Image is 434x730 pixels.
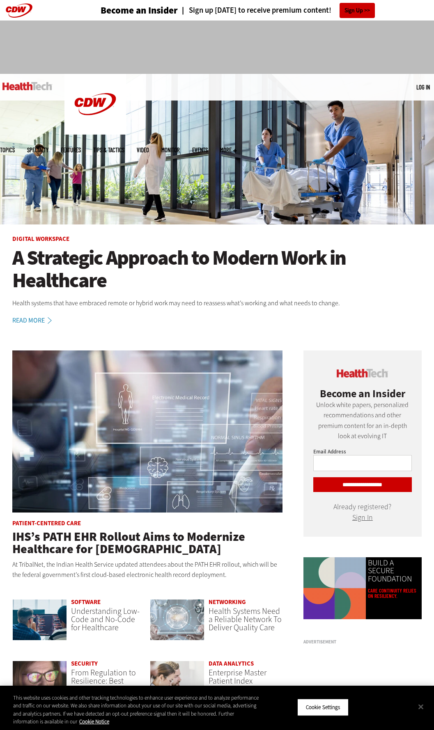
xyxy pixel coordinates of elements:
a: IHS’s PATH EHR Rollout Aims to Modernize Healthcare for [DEMOGRAPHIC_DATA] [12,529,245,557]
a: CDW [64,128,126,137]
span: Specialty [27,147,48,153]
a: Electronic health records [12,350,282,514]
a: Tips & Tactics [93,147,124,153]
a: MonITor [161,147,180,153]
a: Sign up [DATE] to receive premium content! [178,7,331,14]
a: Become an Insider [101,6,178,15]
a: Understanding Low-Code and No-Code for Healthcare [71,606,140,633]
button: Cookie Settings [297,699,349,716]
img: Electronic health records [12,350,282,513]
a: Health Systems Need a Reliable Network To Deliver Quality Care [209,606,282,633]
iframe: advertisement [68,29,367,66]
a: Events [192,147,208,153]
a: Video [137,147,149,153]
label: Email Address [313,448,346,455]
p: Health systems that have embraced remote or hybrid work may need to reassess what’s working and w... [12,298,422,309]
a: BUILD A SECURE FOUNDATION [368,559,420,583]
div: Already registered? [313,504,412,520]
img: medical researchers look at data on desktop monitor [150,661,204,702]
a: Coworkers coding [12,599,67,648]
button: Close [412,698,430,716]
img: woman wearing glasses looking at healthcare data on screen [12,661,67,702]
a: Sign In [352,513,373,522]
img: cdw insider logo [337,369,388,378]
a: Data Analytics [209,659,254,668]
img: Colorful animated shapes [303,557,366,620]
img: Healthcare networking [150,599,204,641]
img: Coworkers coding [12,599,67,641]
a: Read More [12,317,61,324]
a: Networking [209,598,246,606]
a: Digital Workspace [12,235,69,243]
div: This website uses cookies and other tracking technologies to enhance user experience and to analy... [13,694,260,726]
img: Home [64,74,126,135]
a: Log in [416,83,430,91]
a: Care continuity relies on resiliency. [368,588,420,599]
span: More [220,147,237,153]
a: Sign Up [340,3,375,18]
span: Become an Insider [320,387,405,400]
a: Patient-Centered Care [12,519,81,527]
a: woman wearing glasses looking at healthcare data on screen [12,661,67,710]
a: Healthcare networking [150,599,204,648]
a: A Strategic Approach to Modern Work in Healthcare [12,247,422,292]
h3: Advertisement [303,640,422,644]
p: At TribalNet, the Indian Health Service updated attendees about the PATH EHR rollout, which will ... [12,559,282,580]
p: Unlock white papers, personalized recommendations and other premium content for an in-depth look ... [313,400,412,442]
a: Software [71,598,101,606]
a: medical researchers look at data on desktop monitor [150,661,204,710]
img: Home [2,82,52,90]
a: Features [61,147,81,153]
a: Security [71,659,98,668]
div: User menu [416,83,430,92]
a: More information about your privacy [79,718,109,725]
